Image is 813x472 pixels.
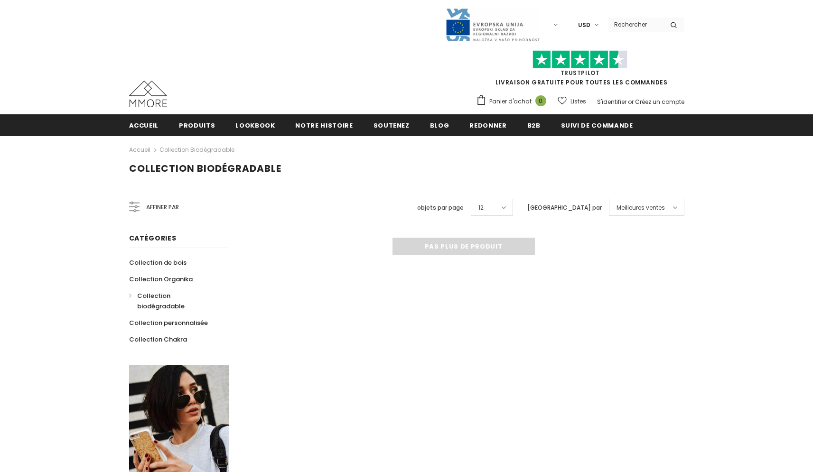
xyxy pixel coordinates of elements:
[374,121,410,130] span: soutenez
[137,291,185,311] span: Collection biodégradable
[527,121,541,130] span: B2B
[628,98,634,106] span: or
[146,202,179,213] span: Affiner par
[469,114,506,136] a: Redonner
[489,97,532,106] span: Panier d'achat
[129,258,187,267] span: Collection de bois
[129,271,193,287] a: Collection Organika
[129,162,281,175] span: Collection biodégradable
[129,318,208,327] span: Collection personnalisée
[527,203,602,213] label: [GEOGRAPHIC_DATA] par
[527,114,541,136] a: B2B
[129,233,177,243] span: Catégories
[129,335,187,344] span: Collection Chakra
[570,97,586,106] span: Listes
[129,121,159,130] span: Accueil
[159,146,234,154] a: Collection biodégradable
[179,114,215,136] a: Produits
[608,18,663,31] input: Search Site
[476,55,684,86] span: LIVRAISON GRATUITE POUR TOUTES LES COMMANDES
[469,121,506,130] span: Redonner
[558,93,586,110] a: Listes
[129,275,193,284] span: Collection Organika
[430,121,449,130] span: Blog
[417,203,464,213] label: objets par page
[578,20,590,30] span: USD
[235,114,275,136] a: Lookbook
[476,94,551,109] a: Panier d'achat 0
[478,203,484,213] span: 12
[295,114,353,136] a: Notre histoire
[129,287,218,315] a: Collection biodégradable
[535,95,546,106] span: 0
[635,98,684,106] a: Créez un compte
[533,50,627,69] img: Faites confiance aux étoiles pilotes
[597,98,626,106] a: S'identifier
[129,144,150,156] a: Accueil
[445,20,540,28] a: Javni Razpis
[129,114,159,136] a: Accueil
[129,81,167,107] img: Cas MMORE
[617,203,665,213] span: Meilleures ventes
[561,121,633,130] span: Suivi de commande
[129,331,187,348] a: Collection Chakra
[561,69,600,77] a: TrustPilot
[445,8,540,42] img: Javni Razpis
[374,114,410,136] a: soutenez
[129,315,208,331] a: Collection personnalisée
[561,114,633,136] a: Suivi de commande
[129,254,187,271] a: Collection de bois
[179,121,215,130] span: Produits
[235,121,275,130] span: Lookbook
[430,114,449,136] a: Blog
[295,121,353,130] span: Notre histoire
